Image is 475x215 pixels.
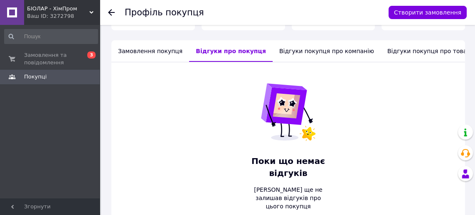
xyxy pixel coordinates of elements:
div: Замовлення покупця [111,40,189,62]
div: Повернутися назад [108,8,115,17]
input: Пошук [4,29,98,44]
h1: Профіль покупця [125,7,204,17]
span: 3 [87,51,96,59]
div: Відгуки покупця про компанію [273,40,381,62]
span: Покупці [24,73,47,81]
div: Відгуки про покупця [189,40,273,62]
img: Поки що немає відгуків [255,79,322,145]
button: Створити замовлення [389,6,467,19]
span: [PERSON_NAME] ще не залишав відгуків про цього покупця [246,186,331,210]
span: Замовлення та повідомлення [24,51,77,66]
div: Ваш ID: 3272798 [27,12,100,20]
span: БІОЛАР - ХімПром [27,5,89,12]
span: Поки що немає відгуків [246,155,331,179]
